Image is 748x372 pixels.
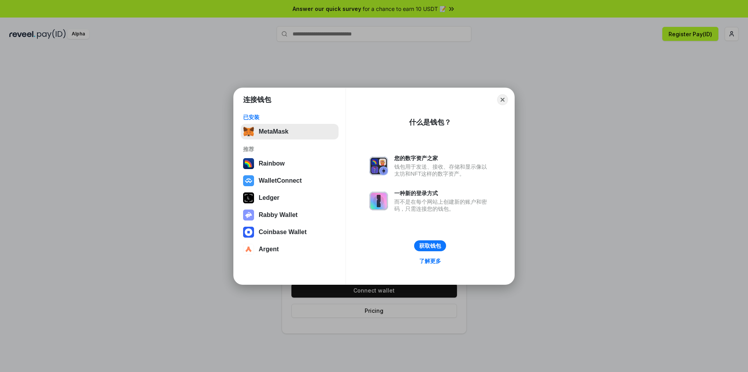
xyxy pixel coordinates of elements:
img: svg+xml,%3Csvg%20xmlns%3D%22http%3A%2F%2Fwww.w3.org%2F2000%2Fsvg%22%20width%3D%2228%22%20height%3... [243,192,254,203]
div: 您的数字资产之家 [394,155,491,162]
div: 钱包用于发送、接收、存储和显示像以太坊和NFT这样的数字资产。 [394,163,491,177]
img: svg+xml,%3Csvg%20xmlns%3D%22http%3A%2F%2Fwww.w3.org%2F2000%2Fsvg%22%20fill%3D%22none%22%20viewBox... [369,157,388,175]
div: WalletConnect [259,177,302,184]
div: 一种新的登录方式 [394,190,491,197]
div: Rainbow [259,160,285,167]
div: 什么是钱包？ [409,118,451,127]
img: svg+xml,%3Csvg%20width%3D%2228%22%20height%3D%2228%22%20viewBox%3D%220%200%2028%2028%22%20fill%3D... [243,175,254,186]
button: Rabby Wallet [241,207,339,223]
img: svg+xml,%3Csvg%20width%3D%22120%22%20height%3D%22120%22%20viewBox%3D%220%200%20120%20120%22%20fil... [243,158,254,169]
div: 已安装 [243,114,336,121]
div: Argent [259,246,279,253]
h1: 连接钱包 [243,95,271,104]
button: Argent [241,242,339,257]
img: svg+xml,%3Csvg%20fill%3D%22none%22%20height%3D%2233%22%20viewBox%3D%220%200%2035%2033%22%20width%... [243,126,254,137]
button: WalletConnect [241,173,339,189]
button: Close [497,94,508,105]
div: MetaMask [259,128,288,135]
button: Rainbow [241,156,339,171]
button: 获取钱包 [414,240,446,251]
img: svg+xml,%3Csvg%20width%3D%2228%22%20height%3D%2228%22%20viewBox%3D%220%200%2028%2028%22%20fill%3D... [243,227,254,238]
div: Rabby Wallet [259,212,298,219]
div: 推荐 [243,146,336,153]
div: 了解更多 [419,257,441,264]
button: MetaMask [241,124,339,139]
div: 获取钱包 [419,242,441,249]
img: svg+xml,%3Csvg%20xmlns%3D%22http%3A%2F%2Fwww.w3.org%2F2000%2Fsvg%22%20fill%3D%22none%22%20viewBox... [243,210,254,220]
button: Coinbase Wallet [241,224,339,240]
div: Coinbase Wallet [259,229,307,236]
img: svg+xml,%3Csvg%20xmlns%3D%22http%3A%2F%2Fwww.w3.org%2F2000%2Fsvg%22%20fill%3D%22none%22%20viewBox... [369,192,388,210]
button: Ledger [241,190,339,206]
img: svg+xml,%3Csvg%20width%3D%2228%22%20height%3D%2228%22%20viewBox%3D%220%200%2028%2028%22%20fill%3D... [243,244,254,255]
a: 了解更多 [415,256,446,266]
div: 而不是在每个网站上创建新的账户和密码，只需连接您的钱包。 [394,198,491,212]
div: Ledger [259,194,279,201]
